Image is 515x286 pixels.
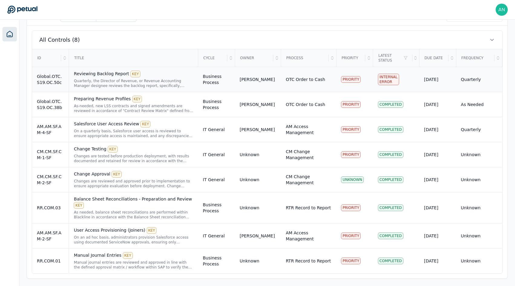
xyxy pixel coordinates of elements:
[198,67,235,92] td: Business Process
[74,227,193,234] div: User Access Provisioning (Joiners)
[424,101,451,108] div: [DATE]
[286,149,331,161] div: CM Change Management
[456,192,502,223] td: Unknown
[341,176,364,183] div: UNKNOWN
[378,258,403,264] div: Completed
[69,50,197,66] div: Title
[378,233,403,239] div: Completed
[74,210,193,220] div: As needed, balance sheet reconciliations are performed within Blackline in accordance with the Ba...
[420,50,448,66] div: Due Date
[37,149,64,161] div: CM.CM.SF.CM-1-SF
[378,126,403,133] div: Completed
[74,252,193,259] div: Manual Journal Entries
[198,117,235,142] td: IT General
[240,233,275,239] div: [PERSON_NAME]
[286,101,325,108] div: OTC Order to Cash
[456,117,502,142] td: Quarterly
[424,177,451,183] div: [DATE]
[456,67,502,92] td: Quarterly
[240,205,259,211] div: Unknown
[456,92,502,117] td: As Needed
[198,142,235,167] td: IT General
[424,205,451,211] div: [DATE]
[496,4,508,16] img: andrew+arm@petual.ai
[341,126,361,133] div: PRIORITY
[147,227,157,234] div: KEY
[74,202,84,209] div: KEY
[108,146,118,153] div: KEY
[74,260,193,270] div: Manual journal entries are reviewed and approved in line with the defined approval matrix / workf...
[378,151,403,158] div: Completed
[286,230,331,242] div: AM Access Management
[37,73,64,85] div: Global.OTC.S19.OC.50c
[74,171,193,178] div: Change Approval
[235,50,273,66] div: Owner
[74,96,193,102] div: Preparing Revenue Profiles
[286,258,331,264] div: RTR Record to Report
[240,258,259,264] div: Unknown
[341,76,361,83] div: PRIORITY
[140,121,150,127] div: KEY
[341,151,361,158] div: PRIORITY
[341,233,361,239] div: PRIORITY
[456,167,502,192] td: Unknown
[240,76,275,82] div: [PERSON_NAME]
[198,192,235,223] td: Business Process
[37,205,64,211] div: RR.COM.03
[130,71,140,77] div: KEY
[74,179,193,188] div: Changes are reviewed and approved prior to implementation to ensure appropriate evaluation before...
[373,50,412,66] div: Latest Status
[341,258,361,264] div: PRIORITY
[198,50,227,66] div: Cycle
[123,252,133,259] div: KEY
[74,79,193,88] div: Quarterly, the Director of Revenue, or Revenue Accounting Manager designee reviews the backlog re...
[240,177,259,183] div: Unknown
[2,27,17,41] a: Dashboard
[286,205,331,211] div: RTR Record to Report
[286,124,331,136] div: AM Access Management
[198,249,235,274] td: Business Process
[74,121,193,127] div: Salesforce User Access Review
[74,129,193,138] div: On a quarterly basis, Salesforce user access is reviewed to ensure appropriate access is maintain...
[132,96,142,102] div: KEY
[378,176,403,183] div: Completed
[39,36,80,44] span: All Controls (8)
[240,152,259,158] div: Unknown
[74,146,193,153] div: Change Testing
[198,92,235,117] td: Business Process
[457,50,494,66] div: Frequency
[286,174,331,186] div: CM Change Management
[456,249,502,274] td: Unknown
[7,5,38,14] a: Go to Dashboard
[37,98,64,111] div: Global.OTC.S19.OC.38b
[341,101,361,108] div: PRIORITY
[456,142,502,167] td: Unknown
[198,167,235,192] td: IT General
[37,174,64,186] div: CM.CM.SF.CM-2-SF
[424,127,451,133] div: [DATE]
[378,101,403,108] div: Completed
[74,71,193,77] div: Reviewing Backlog Report
[74,196,193,209] div: Balance Sheet Reconciliations - Preparation and Review
[424,76,451,82] div: [DATE]
[32,50,61,66] div: ID
[74,154,193,163] div: Changes are tested before production deployment, with results documented and retained for review ...
[281,50,329,66] div: Process
[456,223,502,249] td: Unknown
[112,171,122,178] div: KEY
[37,258,64,264] div: RR.COM.01
[240,127,275,133] div: [PERSON_NAME]
[424,152,451,158] div: [DATE]
[74,235,193,245] div: On an ad hoc basis, administrators provision Salesforce access using documented ServiceNow approv...
[378,204,403,211] div: Completed
[424,233,451,239] div: [DATE]
[32,31,502,49] button: All Controls (8)
[286,76,325,82] div: OTC Order to Cash
[37,230,64,242] div: AM.AM.SF.AM-2-SF
[378,74,399,85] div: Internal Error
[240,101,275,108] div: [PERSON_NAME]
[74,104,193,113] div: As-needed, new LSS contracts and signed amendments are reviewed in accordance of "Contract Review...
[341,204,361,211] div: PRIORITY
[337,50,366,66] div: Priority
[198,223,235,249] td: IT General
